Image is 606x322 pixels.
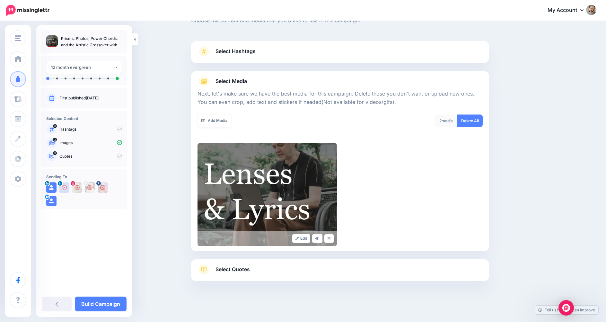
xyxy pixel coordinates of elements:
[435,115,458,127] div: media
[59,153,122,159] p: Quotes
[215,265,250,274] span: Select Quotes
[86,96,99,100] a: [DATE]
[53,138,57,142] span: 2
[53,124,57,128] span: 0
[85,182,95,193] img: AAcHTtcBCNpun1ljofrCfxvntSGaKB98Cg21hlB6M2CMCh6FLNZIs96-c-77424.png
[198,90,483,106] p: Next, let's make sure we have the best media for this campaign. Delete those you don't want or up...
[15,35,21,41] img: menu.png
[558,300,574,316] div: Open Intercom Messenger
[46,174,122,179] h4: Sending To
[541,3,596,18] a: My Account
[59,95,122,101] p: First published
[215,47,256,56] span: Select Hashtags
[46,182,57,193] img: user_default_image.png
[198,87,483,246] div: Select Media
[457,115,483,127] a: Delete All
[46,35,58,47] img: 00b074c6e33e6f9ac62feeb64363e01a_thumb.jpg
[292,234,311,243] a: Edit
[59,140,122,146] p: Images
[198,115,231,127] a: Add Media
[215,77,247,86] span: Select Media
[6,5,49,16] img: Missinglettr
[59,182,69,193] img: user_default_image.png
[51,64,114,71] div: 12 month evergreen
[198,46,483,63] a: Select Hashtags
[72,182,82,193] img: 367970769_252280834413667_3871055010744689418_n-bsa134239.jpg
[198,264,483,281] a: Select Quotes
[439,118,442,123] span: 2
[46,61,122,74] button: 12 month evergreen
[59,126,122,132] p: Hashtags
[198,143,337,246] img: 00b074c6e33e6f9ac62feeb64363e01a_large.jpg
[198,76,483,87] a: Select Media
[53,151,57,155] span: 9
[61,35,122,48] p: Prisms, Photos, Power Chords, and the Artistic Crossover with [PERSON_NAME]
[46,196,57,206] img: user_default_image.png
[535,306,598,314] a: Tell us how we can improve
[46,116,122,121] h4: Selected Content
[98,182,108,193] img: 293272096_733569317667790_8278646181461342538_n-bsa134236.jpg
